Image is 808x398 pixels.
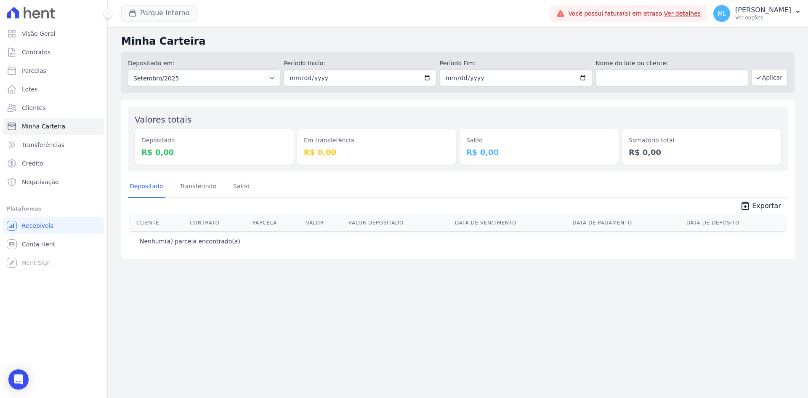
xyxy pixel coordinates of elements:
[452,214,569,231] th: Data de Vencimento
[303,214,345,231] th: Valor
[3,44,104,61] a: Contratos
[735,6,791,14] p: [PERSON_NAME]
[740,201,750,211] i: unarchive
[121,5,197,21] button: Parque Interno
[22,85,38,93] span: Lotes
[3,25,104,42] a: Visão Geral
[135,115,191,125] label: Valores totais
[22,222,53,230] span: Recebíveis
[284,59,436,68] label: Período Inicío:
[707,2,808,25] button: ML [PERSON_NAME] Ver opções
[466,147,612,158] dd: R$ 0,00
[629,147,774,158] dd: R$ 0,00
[568,9,701,18] span: Você possui fatura(s) em atraso.
[683,214,786,231] th: Data de Depósito
[128,60,175,67] label: Depositado em:
[3,81,104,98] a: Lotes
[752,69,788,86] button: Aplicar
[186,214,249,231] th: Contrato
[3,99,104,116] a: Clientes
[22,122,65,131] span: Minha Carteira
[22,67,46,75] span: Parcelas
[130,214,186,231] th: Cliente
[3,136,104,153] a: Transferências
[3,118,104,135] a: Minha Carteira
[569,214,683,231] th: Data de Pagamento
[3,174,104,190] a: Negativação
[664,10,701,17] a: Ver detalhes
[22,178,59,186] span: Negativação
[22,240,55,248] span: Conta Hent
[718,11,726,16] span: ML
[3,236,104,253] a: Conta Hent
[304,147,449,158] dd: R$ 0,00
[734,201,788,213] a: unarchive Exportar
[345,214,452,231] th: Valor Depositado
[8,369,29,390] div: Open Intercom Messenger
[178,176,218,198] a: Transferindo
[140,237,240,246] p: Nenhum(a) parcela encontrado(a)
[3,217,104,234] a: Recebíveis
[629,136,774,145] dt: Somatório total
[22,141,64,149] span: Transferências
[440,59,592,68] label: Período Fim:
[735,14,791,21] p: Ver opções
[141,147,287,158] dd: R$ 0,00
[121,34,795,49] h2: Minha Carteira
[22,48,50,56] span: Contratos
[141,136,287,145] dt: Depositado
[249,214,303,231] th: Parcela
[3,62,104,79] a: Parcelas
[752,201,781,211] span: Exportar
[22,104,45,112] span: Clientes
[231,176,251,198] a: Saldo
[128,176,165,198] a: Depositado
[466,136,612,145] dt: Saldo
[22,159,43,168] span: Crédito
[22,29,56,38] span: Visão Geral
[304,136,449,145] dt: Em transferência
[7,204,101,214] div: Plataformas
[3,155,104,172] a: Crédito
[595,59,748,68] label: Nome do lote ou cliente:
